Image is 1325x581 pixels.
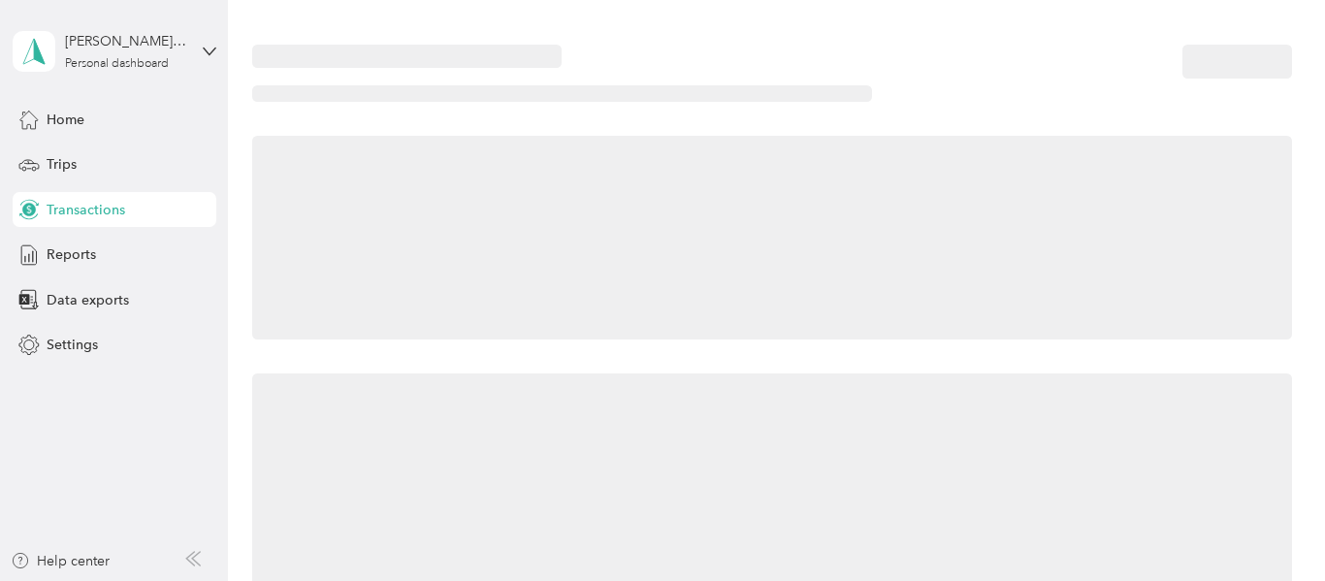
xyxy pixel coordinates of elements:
span: Data exports [47,290,129,310]
span: Reports [47,244,96,265]
button: Help center [11,551,110,571]
span: Home [47,110,84,130]
span: Transactions [47,200,125,220]
div: Personal dashboard [65,58,169,70]
div: [PERSON_NAME][EMAIL_ADDRESS][PERSON_NAME][DOMAIN_NAME] [65,31,186,51]
span: Settings [47,335,98,355]
iframe: Everlance-gr Chat Button Frame [1216,472,1325,581]
span: Trips [47,154,77,175]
